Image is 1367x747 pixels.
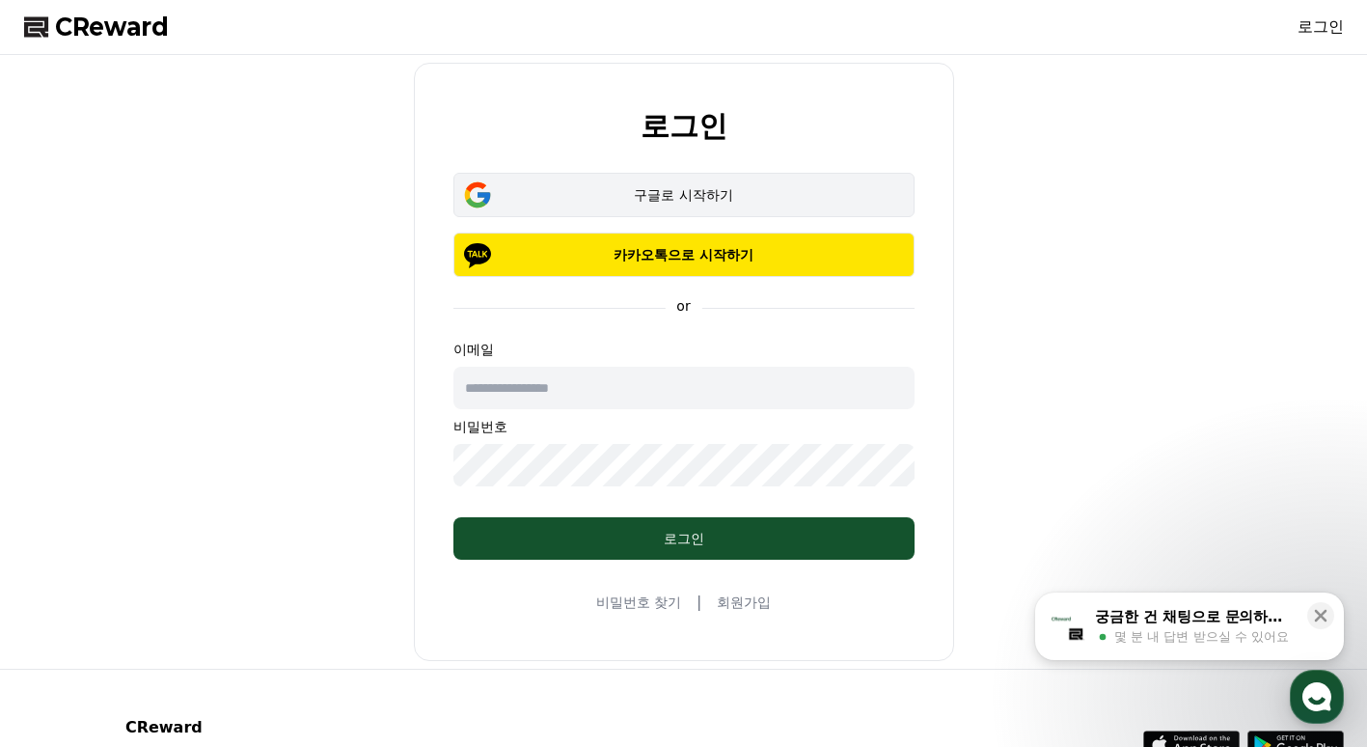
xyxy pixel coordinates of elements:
[127,587,249,635] a: 대화
[481,245,887,264] p: 카카오톡으로 시작하기
[453,417,915,436] p: 비밀번호
[453,340,915,359] p: 이메일
[1298,15,1344,39] a: 로그인
[6,587,127,635] a: 홈
[55,12,169,42] span: CReward
[641,110,727,142] h2: 로그인
[697,591,701,614] span: |
[125,716,361,739] p: CReward
[453,233,915,277] button: 카카오톡으로 시작하기
[481,185,887,205] div: 구글로 시작하기
[249,587,370,635] a: 설정
[61,616,72,631] span: 홈
[492,529,876,548] div: 로그인
[596,593,681,612] a: 비밀번호 찾기
[665,296,701,316] p: or
[453,517,915,560] button: 로그인
[453,173,915,217] button: 구글로 시작하기
[177,617,200,632] span: 대화
[298,616,321,631] span: 설정
[717,593,771,612] a: 회원가입
[24,12,169,42] a: CReward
